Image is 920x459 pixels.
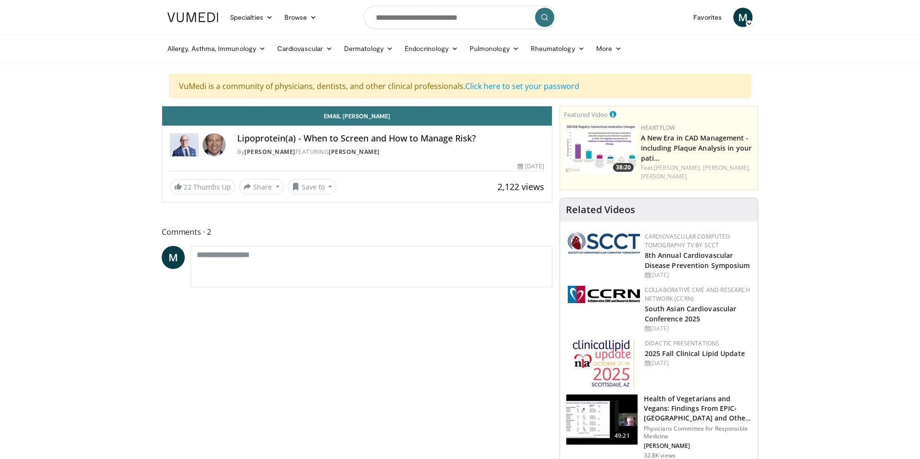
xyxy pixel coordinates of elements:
span: 49:21 [611,431,634,441]
a: [PERSON_NAME], [654,164,701,172]
a: [PERSON_NAME] [244,148,295,156]
span: Comments 2 [162,226,552,238]
a: 8th Annual Cardiovascular Disease Prevention Symposium [645,251,750,270]
a: Endocrinology [399,39,464,58]
small: Featured Video [564,110,608,119]
a: Cardiovascular [271,39,338,58]
img: 51a70120-4f25-49cc-93a4-67582377e75f.png.150x105_q85_autocrop_double_scale_upscale_version-0.2.png [568,232,640,254]
p: [PERSON_NAME] [644,442,752,450]
a: [PERSON_NAME] [329,148,380,156]
div: VuMedi is a community of physicians, dentists, and other clinical professionals. [169,74,751,98]
span: 22 [184,182,192,191]
a: M [162,246,185,269]
a: 22 Thumbs Up [170,179,235,194]
a: Click here to set your password [465,81,579,91]
div: By FEATURING [237,148,544,156]
button: Share [239,179,284,194]
a: Dermatology [338,39,399,58]
div: [DATE] [518,162,544,171]
a: Allergy, Asthma, Immunology [162,39,271,58]
p: Physicians Committee for Responsible Medicine [644,425,752,440]
div: [DATE] [645,271,750,280]
div: Feat. [641,164,754,181]
a: Pulmonology [464,39,525,58]
a: 2025 Fall Clinical Lipid Update [645,349,745,358]
a: M [733,8,753,27]
a: Specialties [224,8,279,27]
a: [PERSON_NAME] [641,172,687,180]
a: [PERSON_NAME], [703,164,750,172]
a: More [590,39,627,58]
img: a04ee3ba-8487-4636-b0fb-5e8d268f3737.png.150x105_q85_autocrop_double_scale_upscale_version-0.2.png [568,286,640,303]
a: Browse [279,8,323,27]
div: [DATE] [645,359,750,368]
img: 606f2b51-b844-428b-aa21-8c0c72d5a896.150x105_q85_crop-smart_upscale.jpg [566,395,638,445]
h3: Health of Vegetarians and Vegans: Findings From EPIC-[GEOGRAPHIC_DATA] and Othe… [644,394,752,423]
img: d65bce67-f81a-47c5-b47d-7b8806b59ca8.jpg.150x105_q85_autocrop_double_scale_upscale_version-0.2.jpg [573,339,635,390]
img: 738d0e2d-290f-4d89-8861-908fb8b721dc.150x105_q85_crop-smart_upscale.jpg [564,124,636,174]
img: Dr. Robert S. Rosenson [170,133,199,156]
a: Email [PERSON_NAME] [162,106,552,126]
a: 38:20 [564,124,636,174]
span: 38:20 [613,163,634,172]
a: Rheumatology [525,39,590,58]
a: Favorites [688,8,728,27]
input: Search topics, interventions [364,6,556,29]
a: Heartflow [641,124,676,132]
img: VuMedi Logo [167,13,218,22]
h4: Related Videos [566,204,635,216]
a: South Asian Cardiovascular Conference 2025 [645,304,737,323]
button: Save to [288,179,337,194]
span: 2,122 views [498,181,544,192]
div: Didactic Presentations [645,339,750,348]
a: A New Era in CAD Management - including Plaque Analysis in your pati… [641,133,752,163]
h4: Lipoprotein(a) - When to Screen and How to Manage Risk? [237,133,544,144]
a: Cardiovascular Computed Tomography TV by SCCT [645,232,730,249]
div: [DATE] [645,324,750,333]
img: Avatar [203,133,226,156]
a: Collaborative CME and Research Network (CCRN) [645,286,750,303]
